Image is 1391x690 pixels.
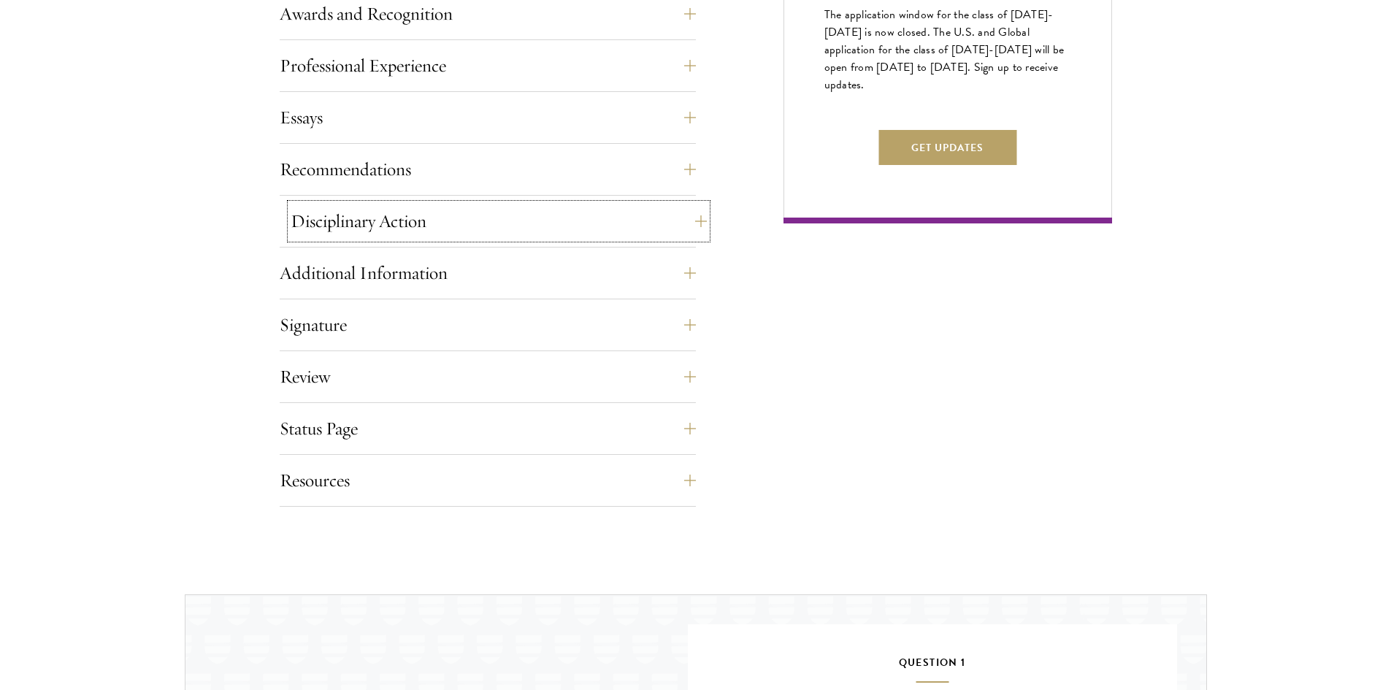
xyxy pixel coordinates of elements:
button: Disciplinary Action [291,204,707,239]
h5: Question 1 [732,653,1133,683]
button: Review [280,359,696,394]
button: Resources [280,463,696,498]
button: Status Page [280,411,696,446]
button: Professional Experience [280,48,696,83]
button: Get Updates [878,130,1016,165]
span: The application window for the class of [DATE]-[DATE] is now closed. The U.S. and Global applicat... [824,6,1065,93]
button: Recommendations [280,152,696,187]
button: Additional Information [280,256,696,291]
button: Signature [280,307,696,342]
button: Essays [280,100,696,135]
